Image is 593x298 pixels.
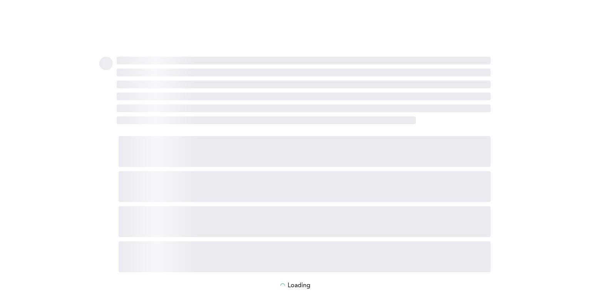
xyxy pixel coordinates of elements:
[99,57,113,70] span: ‌
[117,116,416,124] span: ‌
[119,206,491,237] span: ‌
[119,241,491,272] span: ‌
[117,69,491,76] span: ‌
[117,57,491,64] span: ‌
[117,81,491,88] span: ‌
[119,171,491,202] span: ‌
[288,282,310,289] p: Loading
[119,136,491,167] span: ‌
[117,104,491,112] span: ‌
[117,93,491,100] span: ‌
